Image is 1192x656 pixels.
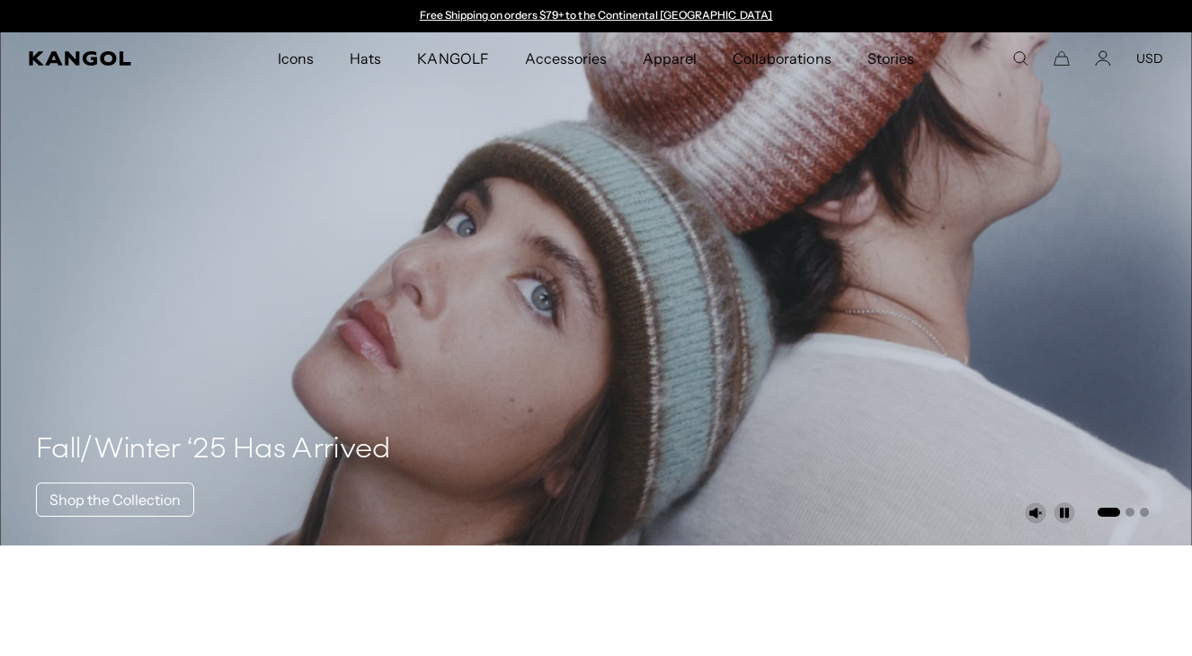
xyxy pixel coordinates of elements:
span: Icons [278,32,314,84]
h4: Fall/Winter ‘25 Has Arrived [36,432,391,468]
span: Hats [350,32,381,84]
button: Go to slide 2 [1125,508,1134,517]
a: Shop the Collection [36,483,194,517]
a: Stories [850,32,932,84]
div: 1 of 2 [411,9,781,23]
a: Icons [260,32,332,84]
span: Apparel [643,32,697,84]
button: Unmute [1025,502,1046,524]
span: Collaborations [733,32,831,84]
a: Hats [332,32,399,84]
slideshow-component: Announcement bar [411,9,781,23]
div: Announcement [411,9,781,23]
summary: Search here [1012,50,1028,66]
span: KANGOLF [417,32,488,84]
a: Accessories [507,32,625,84]
span: Accessories [525,32,607,84]
a: Collaborations [715,32,849,84]
a: Account [1095,50,1111,66]
span: Stories [867,32,914,84]
a: Kangol [29,51,182,66]
button: Go to slide 3 [1140,508,1149,517]
a: Apparel [625,32,715,84]
a: Free Shipping on orders $79+ to the Continental [GEOGRAPHIC_DATA] [420,8,773,22]
button: USD [1136,50,1163,66]
ul: Select a slide to show [1096,504,1149,519]
a: KANGOLF [399,32,506,84]
button: Cart [1054,50,1070,66]
button: Go to slide 1 [1098,508,1120,517]
button: Pause [1054,502,1075,524]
